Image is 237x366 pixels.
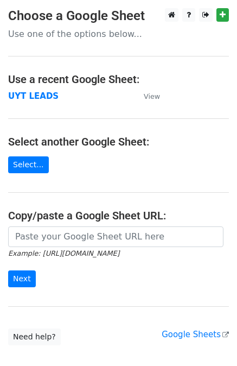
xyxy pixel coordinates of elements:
a: UYT LEADS [8,91,59,101]
a: Select... [8,156,49,173]
h4: Copy/paste a Google Sheet URL: [8,209,229,222]
p: Use one of the options below... [8,28,229,40]
input: Paste your Google Sheet URL here [8,226,223,247]
a: Google Sheets [162,330,229,339]
small: Example: [URL][DOMAIN_NAME] [8,249,119,257]
small: View [144,92,160,100]
a: Need help? [8,329,61,345]
h3: Choose a Google Sheet [8,8,229,24]
h4: Use a recent Google Sheet: [8,73,229,86]
a: View [133,91,160,101]
h4: Select another Google Sheet: [8,135,229,148]
input: Next [8,270,36,287]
